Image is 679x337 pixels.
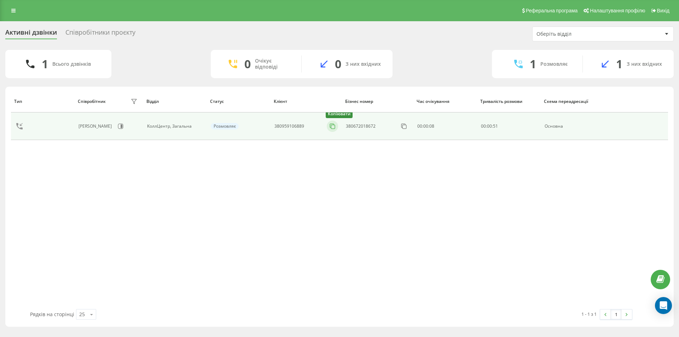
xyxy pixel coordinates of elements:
[526,8,578,13] span: Реферальна програма
[346,124,376,129] div: 380672018672
[544,99,601,104] div: Схема переадресації
[244,57,251,71] div: 0
[210,99,267,104] div: Статус
[540,61,568,67] div: Розмовляє
[255,58,291,70] div: Очікує відповіді
[480,99,537,104] div: Тривалість розмови
[146,99,203,104] div: Відділ
[545,124,600,129] div: Основна
[79,124,114,129] div: [PERSON_NAME]
[657,8,669,13] span: Вихід
[211,123,239,129] div: Розмовляє
[481,124,498,129] div: : :
[616,57,622,71] div: 1
[14,99,71,104] div: Тип
[481,123,486,129] span: 00
[530,57,536,71] div: 1
[590,8,645,13] span: Налаштування профілю
[581,310,597,318] div: 1 - 1 з 1
[326,110,353,118] div: Копіювати
[345,99,410,104] div: Бізнес номер
[42,57,48,71] div: 1
[493,123,498,129] span: 51
[346,61,381,67] div: З них вхідних
[78,99,106,104] div: Співробітник
[79,311,85,318] div: 25
[5,29,57,40] div: Активні дзвінки
[52,61,91,67] div: Всього дзвінків
[417,124,473,129] div: 00:00:08
[335,57,341,71] div: 0
[147,124,203,129] div: КоллЦентр, Загальна
[65,29,135,40] div: Співробітники проєкту
[627,61,662,67] div: З них вхідних
[30,311,74,318] span: Рядків на сторінці
[655,297,672,314] div: Open Intercom Messenger
[487,123,492,129] span: 00
[536,31,621,37] div: Оберіть відділ
[611,309,621,319] a: 1
[417,99,474,104] div: Час очікування
[274,124,304,129] div: 380959106889
[274,99,338,104] div: Клієнт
